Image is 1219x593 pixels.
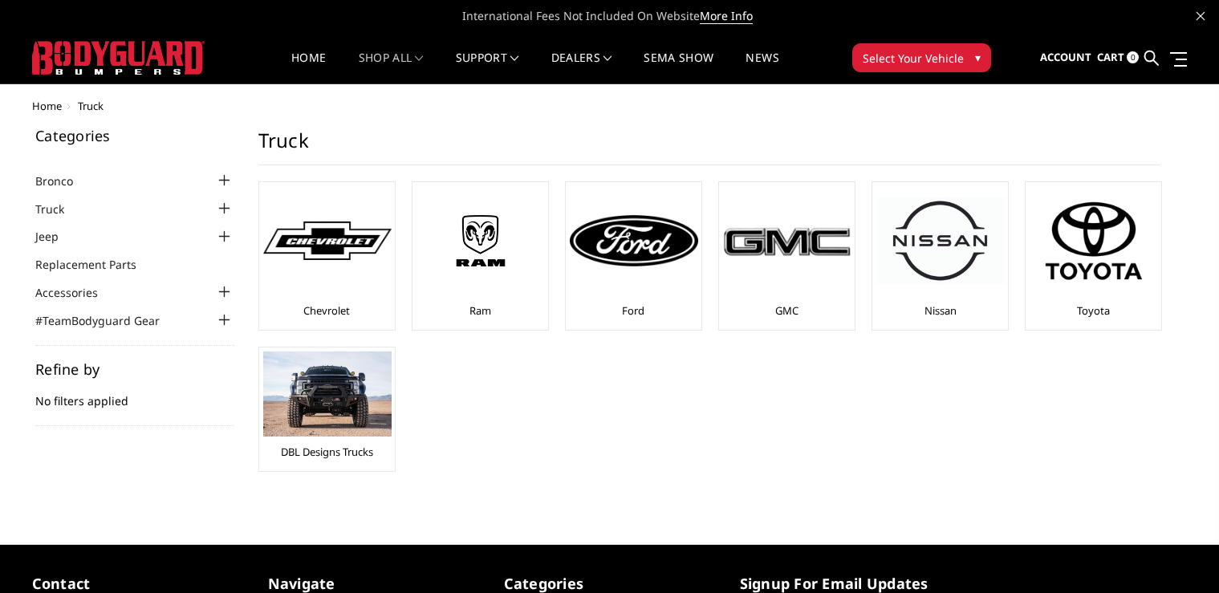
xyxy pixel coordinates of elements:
a: Ram [469,303,491,318]
a: shop all [359,52,424,83]
a: Nissan [924,303,957,318]
h5: Categories [35,128,234,143]
a: Jeep [35,228,79,245]
a: Home [32,99,62,113]
a: DBL Designs Trucks [281,445,373,459]
span: Cart [1097,50,1124,64]
a: More Info [700,8,753,24]
span: Select Your Vehicle [863,50,964,67]
a: Dealers [551,52,612,83]
a: SEMA Show [644,52,713,83]
a: Support [456,52,519,83]
a: #TeamBodyguard Gear [35,312,180,329]
button: Select Your Vehicle [852,43,991,72]
div: No filters applied [35,362,234,426]
a: Accessories [35,284,118,301]
a: Account [1040,36,1091,79]
a: News [746,52,778,83]
span: ▾ [975,49,981,66]
h5: Refine by [35,362,234,376]
a: Chevrolet [303,303,350,318]
span: Truck [78,99,104,113]
h1: Truck [258,128,1160,165]
a: GMC [775,303,798,318]
span: 0 [1127,51,1139,63]
a: Replacement Parts [35,256,156,273]
a: Toyota [1077,303,1110,318]
a: Truck [35,201,84,217]
a: Ford [622,303,644,318]
span: Account [1040,50,1091,64]
a: Cart 0 [1097,36,1139,79]
img: BODYGUARD BUMPERS [32,41,205,75]
a: Bronco [35,173,93,189]
a: Home [291,52,326,83]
